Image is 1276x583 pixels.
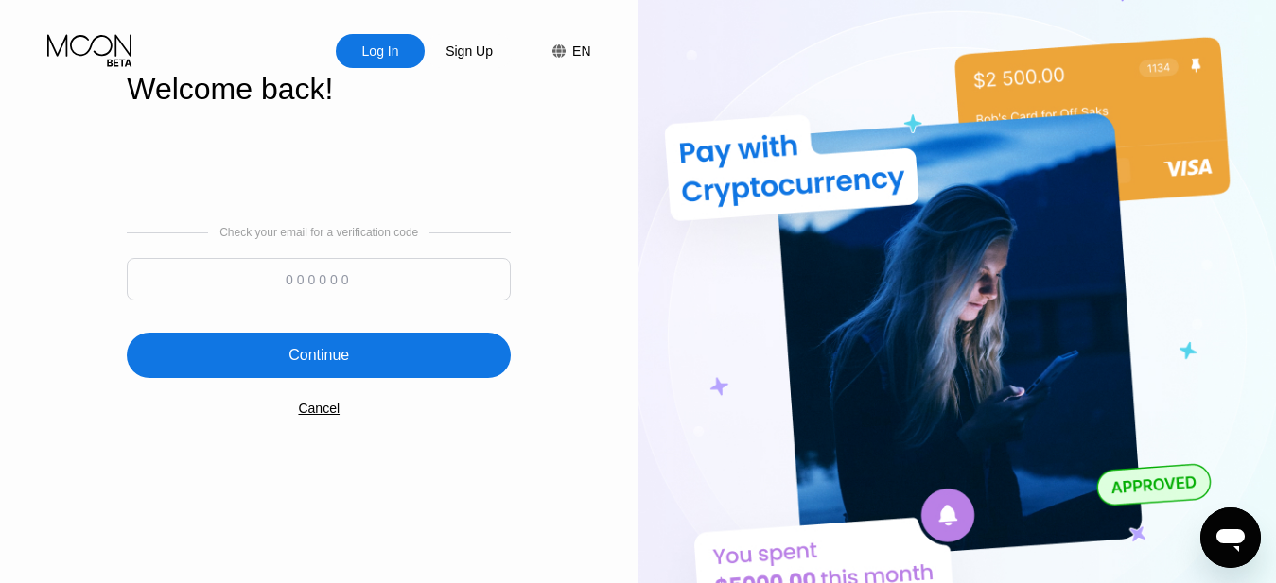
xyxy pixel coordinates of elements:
[425,34,514,68] div: Sign Up
[219,226,418,239] div: Check your email for a verification code
[298,401,340,416] div: Cancel
[572,43,590,59] div: EN
[127,333,511,378] div: Continue
[127,72,511,107] div: Welcome back!
[288,346,349,365] div: Continue
[127,258,511,300] input: 000000
[444,42,495,60] div: Sign Up
[336,34,425,68] div: Log In
[533,34,590,68] div: EN
[360,42,401,60] div: Log In
[1200,507,1261,568] iframe: Button to launch messaging window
